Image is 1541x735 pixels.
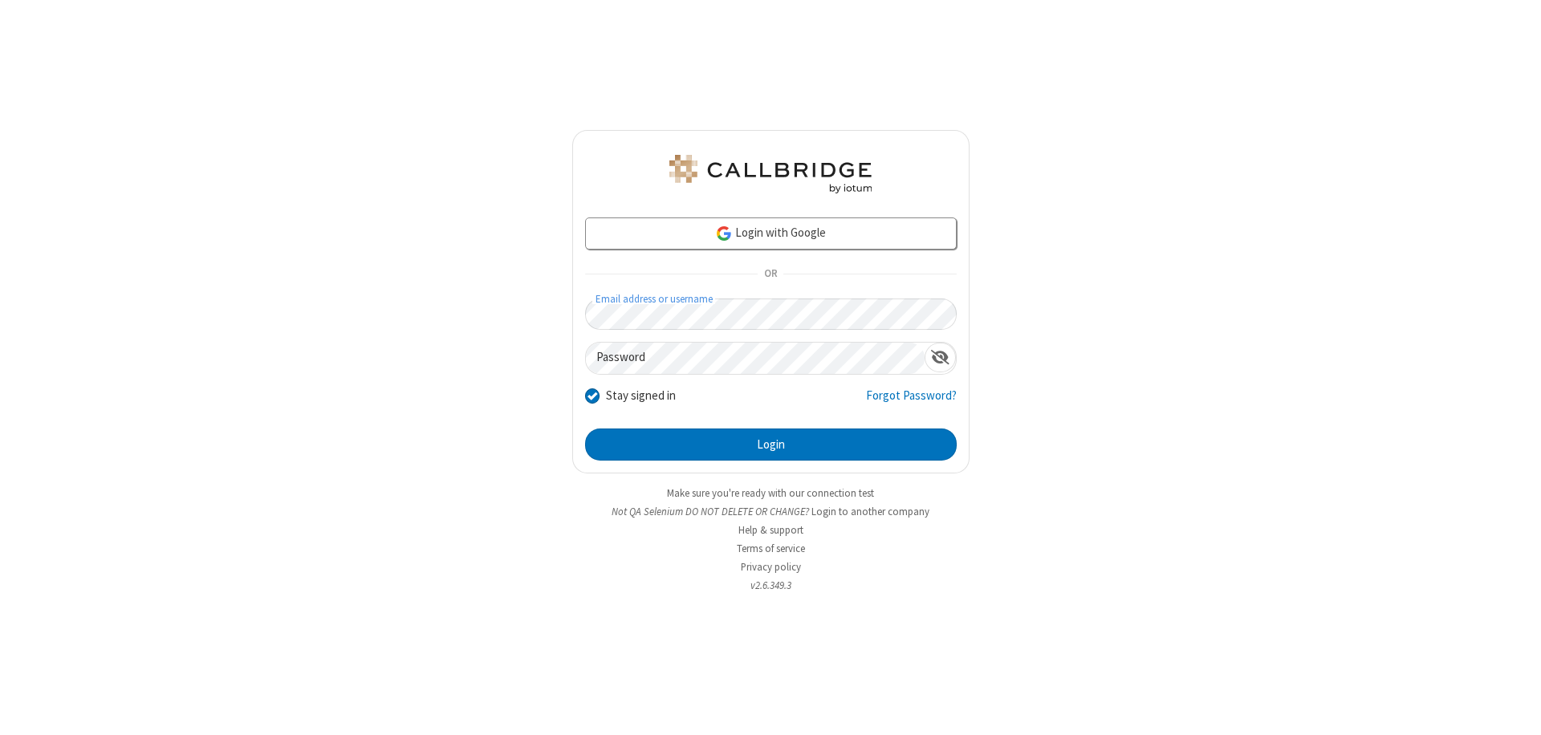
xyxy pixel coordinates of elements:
div: Show password [925,343,956,372]
li: Not QA Selenium DO NOT DELETE OR CHANGE? [572,504,970,519]
button: Login to another company [811,504,929,519]
a: Login with Google [585,217,957,250]
button: Login [585,428,957,461]
a: Help & support [738,523,803,537]
input: Email address or username [585,298,957,330]
input: Password [586,343,925,374]
a: Forgot Password? [866,387,957,417]
span: OR [758,263,783,286]
a: Make sure you're ready with our connection test [667,486,874,500]
label: Stay signed in [606,387,676,405]
a: Privacy policy [741,560,801,574]
a: Terms of service [737,542,805,555]
li: v2.6.349.3 [572,578,970,593]
img: QA Selenium DO NOT DELETE OR CHANGE [666,155,875,193]
img: google-icon.png [715,225,733,242]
